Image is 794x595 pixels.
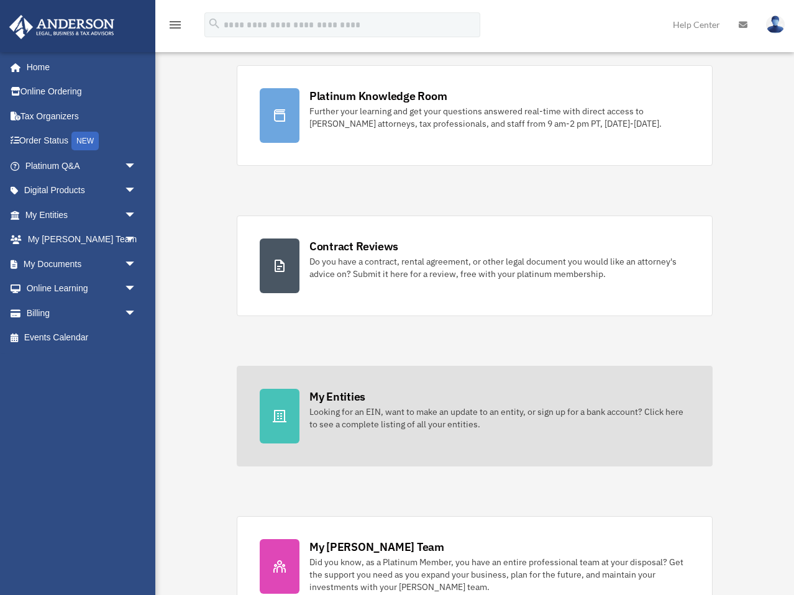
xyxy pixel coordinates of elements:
div: My Entities [309,389,365,404]
span: arrow_drop_down [124,202,149,228]
div: Did you know, as a Platinum Member, you have an entire professional team at your disposal? Get th... [309,556,690,593]
span: arrow_drop_down [124,301,149,326]
div: NEW [71,132,99,150]
a: Contract Reviews Do you have a contract, rental agreement, or other legal document you would like... [237,216,713,316]
a: Online Learningarrow_drop_down [9,276,155,301]
span: arrow_drop_down [124,178,149,204]
a: Digital Productsarrow_drop_down [9,178,155,203]
img: User Pic [766,16,785,34]
div: Platinum Knowledge Room [309,88,447,104]
a: Online Ordering [9,79,155,104]
span: arrow_drop_down [124,153,149,179]
a: Events Calendar [9,325,155,350]
div: Looking for an EIN, want to make an update to an entity, or sign up for a bank account? Click her... [309,406,690,430]
i: search [208,17,221,30]
a: My [PERSON_NAME] Teamarrow_drop_down [9,227,155,252]
a: menu [168,22,183,32]
div: Further your learning and get your questions answered real-time with direct access to [PERSON_NAM... [309,105,690,130]
a: Billingarrow_drop_down [9,301,155,325]
div: Contract Reviews [309,238,398,254]
a: My Entitiesarrow_drop_down [9,202,155,227]
div: Do you have a contract, rental agreement, or other legal document you would like an attorney's ad... [309,255,690,280]
a: My Documentsarrow_drop_down [9,252,155,276]
span: arrow_drop_down [124,252,149,277]
a: My Entities Looking for an EIN, want to make an update to an entity, or sign up for a bank accoun... [237,366,713,466]
a: Tax Organizers [9,104,155,129]
a: Platinum Knowledge Room Further your learning and get your questions answered real-time with dire... [237,65,713,166]
a: Platinum Q&Aarrow_drop_down [9,153,155,178]
a: Home [9,55,149,79]
img: Anderson Advisors Platinum Portal [6,15,118,39]
div: My [PERSON_NAME] Team [309,539,444,555]
span: arrow_drop_down [124,227,149,253]
i: menu [168,17,183,32]
a: Order StatusNEW [9,129,155,154]
span: arrow_drop_down [124,276,149,302]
